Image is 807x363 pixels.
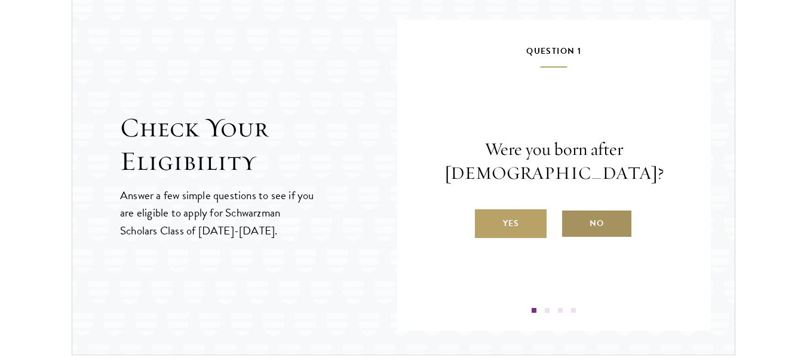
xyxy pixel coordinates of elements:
[120,187,315,239] p: Answer a few simple questions to see if you are eligible to apply for Schwarzman Scholars Class o...
[475,209,547,238] label: Yes
[120,111,397,178] h2: Check Your Eligibility
[433,138,676,185] p: Were you born after [DEMOGRAPHIC_DATA]?
[561,209,633,238] label: No
[433,44,676,68] h5: Question 1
